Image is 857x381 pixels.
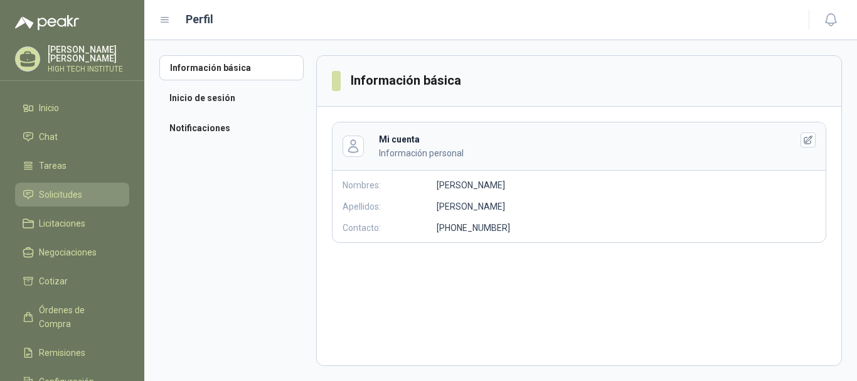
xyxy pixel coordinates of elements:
[15,15,79,30] img: Logo peakr
[379,146,772,160] p: Información personal
[343,178,437,192] p: Nombres:
[159,55,304,80] a: Información básica
[39,274,68,288] span: Cotizar
[39,130,58,144] span: Chat
[379,134,420,144] b: Mi cuenta
[39,159,67,173] span: Tareas
[15,240,129,264] a: Negociaciones
[159,85,304,110] a: Inicio de sesión
[186,11,213,28] h1: Perfil
[15,298,129,336] a: Órdenes de Compra
[39,101,59,115] span: Inicio
[48,45,129,63] p: [PERSON_NAME] [PERSON_NAME]
[15,96,129,120] a: Inicio
[437,221,510,235] p: [PHONE_NUMBER]
[15,341,129,365] a: Remisiones
[48,65,129,73] p: HIGH TECH INSTITUTE
[343,200,437,213] p: Apellidos:
[15,125,129,149] a: Chat
[343,221,437,235] p: Contacto:
[39,346,85,360] span: Remisiones
[15,154,129,178] a: Tareas
[39,217,85,230] span: Licitaciones
[351,71,462,90] h3: Información básica
[15,269,129,293] a: Cotizar
[437,178,505,192] p: [PERSON_NAME]
[15,183,129,207] a: Solicitudes
[39,188,82,201] span: Solicitudes
[39,303,117,331] span: Órdenes de Compra
[437,200,505,213] p: [PERSON_NAME]
[159,115,304,141] a: Notificaciones
[15,212,129,235] a: Licitaciones
[39,245,97,259] span: Negociaciones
